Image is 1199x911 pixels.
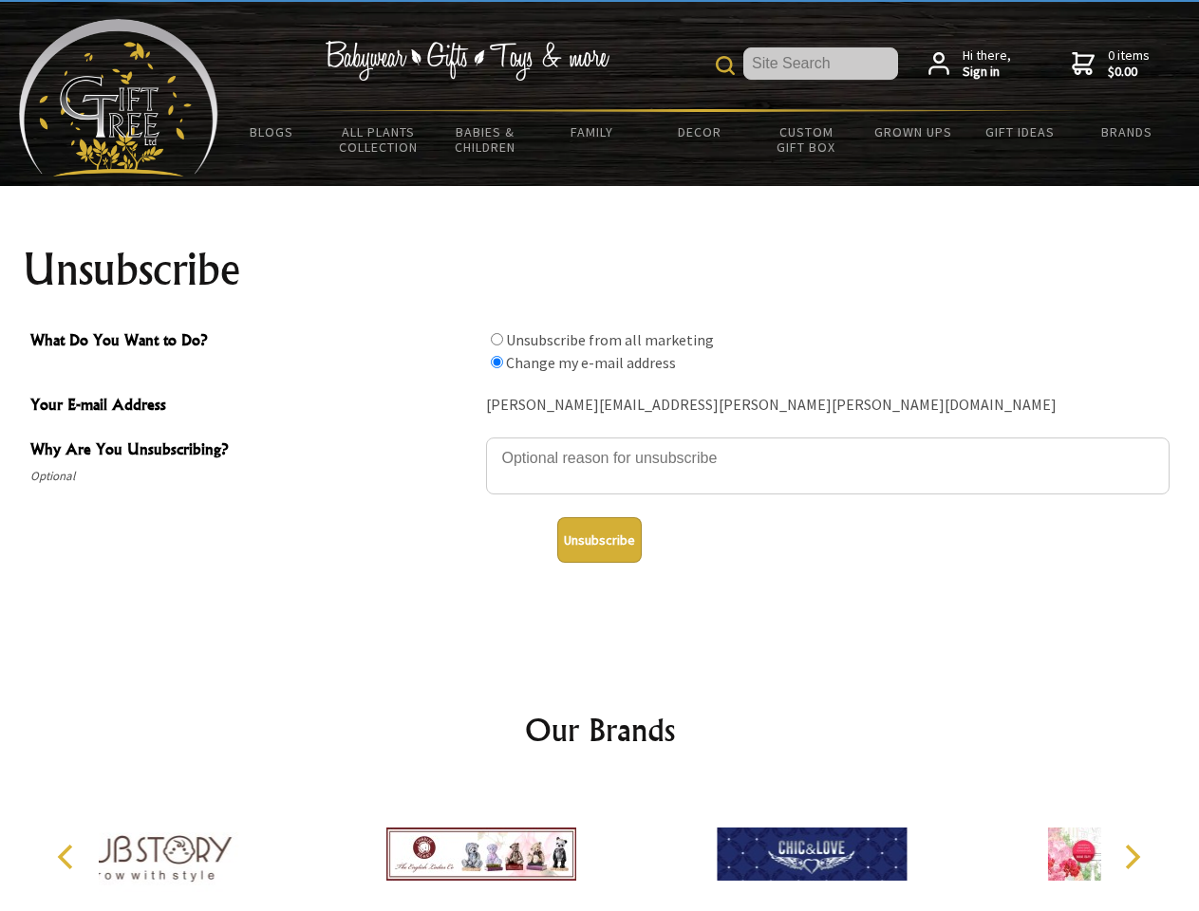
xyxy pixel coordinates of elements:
[1074,112,1181,152] a: Brands
[963,47,1011,81] span: Hi there,
[23,247,1177,292] h1: Unsubscribe
[966,112,1074,152] a: Gift Ideas
[1108,46,1150,81] span: 0 items
[491,333,503,345] input: What Do You Want to Do?
[326,112,433,167] a: All Plants Collection
[325,41,609,81] img: Babywear - Gifts - Toys & more
[30,437,477,465] span: Why Are You Unsubscribing?
[1072,47,1150,81] a: 0 items$0.00
[859,112,966,152] a: Grown Ups
[30,393,477,420] span: Your E-mail Address
[432,112,539,167] a: Babies & Children
[753,112,860,167] a: Custom Gift Box
[928,47,1011,81] a: Hi there,Sign in
[218,112,326,152] a: BLOGS
[646,112,753,152] a: Decor
[506,353,676,372] label: Change my e-mail address
[716,56,735,75] img: product search
[539,112,646,152] a: Family
[1108,64,1150,81] strong: $0.00
[486,391,1170,420] div: [PERSON_NAME][EMAIL_ADDRESS][PERSON_NAME][PERSON_NAME][DOMAIN_NAME]
[557,517,642,563] button: Unsubscribe
[38,707,1162,753] h2: Our Brands
[486,437,1170,494] textarea: Why Are You Unsubscribing?
[1111,836,1152,878] button: Next
[491,356,503,368] input: What Do You Want to Do?
[47,836,89,878] button: Previous
[30,465,477,488] span: Optional
[963,64,1011,81] strong: Sign in
[506,330,714,349] label: Unsubscribe from all marketing
[19,19,218,177] img: Babyware - Gifts - Toys and more...
[743,47,898,80] input: Site Search
[30,328,477,356] span: What Do You Want to Do?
